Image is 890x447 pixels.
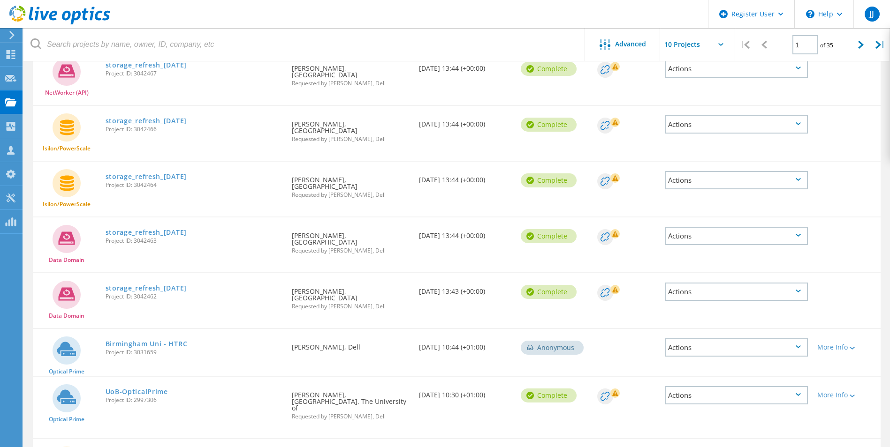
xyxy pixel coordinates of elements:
div: [DATE] 13:44 (+00:00) [414,106,516,137]
div: [DATE] 13:43 (+00:00) [414,273,516,304]
span: Requested by [PERSON_NAME], Dell [292,414,410,419]
div: | [735,28,754,61]
div: Complete [521,285,577,299]
span: Project ID: 3042463 [106,238,283,244]
a: Live Optics Dashboard [9,20,110,26]
div: Actions [665,338,808,357]
a: storage_refresh_[DATE] [106,285,187,291]
div: Complete [521,118,577,132]
a: storage_refresh_[DATE] [106,173,187,180]
span: Advanced [615,41,646,47]
span: Requested by [PERSON_NAME], Dell [292,304,410,309]
span: Project ID: 3042462 [106,294,283,299]
div: Anonymous [521,341,584,355]
svg: \n [806,10,814,18]
div: [PERSON_NAME], [GEOGRAPHIC_DATA] [287,162,414,207]
a: storage_refresh_[DATE] [106,118,187,124]
span: Isilon/PowerScale [43,201,91,207]
div: | [871,28,890,61]
span: Optical Prime [49,369,84,374]
span: Requested by [PERSON_NAME], Dell [292,192,410,198]
span: Optical Prime [49,417,84,422]
span: Project ID: 2997306 [106,397,283,403]
input: Search projects by name, owner, ID, company, etc [23,28,586,61]
a: storage_refresh_[DATE] [106,62,187,68]
div: Actions [665,227,808,245]
div: [PERSON_NAME], Dell [287,329,414,360]
div: [DATE] 13:44 (+00:00) [414,162,516,193]
span: Data Domain [49,257,84,263]
span: Data Domain [49,313,84,319]
div: [PERSON_NAME], [GEOGRAPHIC_DATA] [287,50,414,96]
div: [PERSON_NAME], [GEOGRAPHIC_DATA] [287,217,414,263]
div: Complete [521,229,577,243]
div: Actions [665,115,808,134]
span: Requested by [PERSON_NAME], Dell [292,136,410,142]
span: Isilon/PowerScale [43,146,91,151]
span: Project ID: 3042466 [106,127,283,132]
div: [DATE] 10:30 (+01:00) [414,377,516,408]
div: [DATE] 10:44 (+01:00) [414,329,516,360]
div: Complete [521,62,577,76]
div: Actions [665,60,808,78]
span: Requested by [PERSON_NAME], Dell [292,81,410,86]
span: NetWorker (API) [45,90,89,96]
span: Requested by [PERSON_NAME], Dell [292,248,410,253]
span: Project ID: 3042464 [106,182,283,188]
span: Project ID: 3031659 [106,350,283,355]
a: storage_refresh_[DATE] [106,229,187,236]
div: [PERSON_NAME], [GEOGRAPHIC_DATA], The University of [287,377,414,429]
div: [DATE] 13:44 (+00:00) [414,50,516,81]
div: Actions [665,171,808,189]
div: Complete [521,173,577,187]
span: of 35 [820,41,833,49]
div: Actions [665,283,808,301]
div: More Info [817,392,876,398]
div: More Info [817,344,876,350]
span: Project ID: 3042467 [106,71,283,76]
a: Birmingham Uni - HTRC [106,341,188,347]
span: JJ [869,10,874,18]
div: [DATE] 13:44 (+00:00) [414,217,516,248]
div: Actions [665,386,808,404]
a: UoB-OpticalPrime [106,388,168,395]
div: [PERSON_NAME], [GEOGRAPHIC_DATA] [287,106,414,151]
div: [PERSON_NAME], [GEOGRAPHIC_DATA] [287,273,414,319]
div: Complete [521,388,577,402]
